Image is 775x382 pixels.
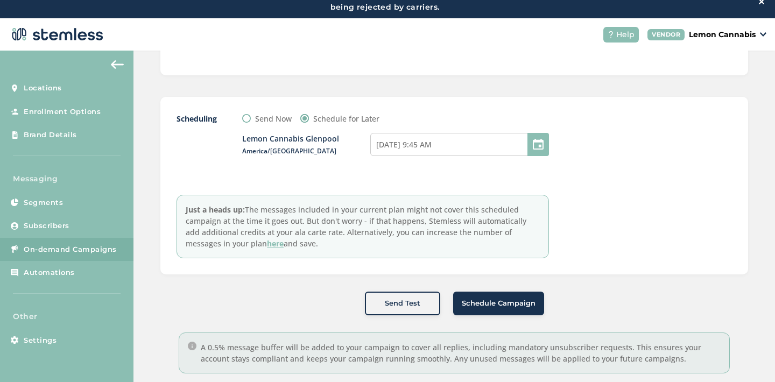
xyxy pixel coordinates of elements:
[177,195,549,258] label: The messages included in your current plan might not cover this scheduled campaign at the time it...
[9,24,103,45] img: logo-dark-0685b13c.svg
[24,107,101,117] span: Enrollment Options
[760,32,766,37] img: icon_down-arrow-small-66adaf34.svg
[453,292,544,315] button: Schedule Campaign
[721,330,775,382] iframe: Chat Widget
[24,221,69,231] span: Subscribers
[689,29,756,40] p: Lemon Cannabis
[201,342,721,364] label: A 0.5% message buffer will be added to your campaign to cover all replies, including mandatory un...
[608,31,614,38] img: icon-help-white-03924b79.svg
[462,298,536,309] span: Schedule Campaign
[24,335,57,346] span: Settings
[647,29,685,40] div: VENDOR
[370,133,549,156] input: MM/DD/YYYY
[177,113,221,124] label: Scheduling
[24,83,62,94] span: Locations
[111,60,124,69] img: icon-arrow-back-accent-c549486e.svg
[255,113,292,124] label: Send Now
[24,244,117,255] span: On-demand Campaigns
[242,146,343,156] span: America/[GEOGRAPHIC_DATA]
[188,342,196,350] img: icon-info-236977d2.svg
[313,113,379,124] label: Schedule for Later
[24,197,63,208] span: Segments
[267,238,284,249] a: here
[616,29,635,40] span: Help
[242,133,339,144] span: Lemon Cannabis Glenpool
[24,267,75,278] span: Automations
[186,204,245,215] strong: Just a heads up:
[365,292,440,315] button: Send Test
[385,298,420,309] span: Send Test
[24,130,77,140] span: Brand Details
